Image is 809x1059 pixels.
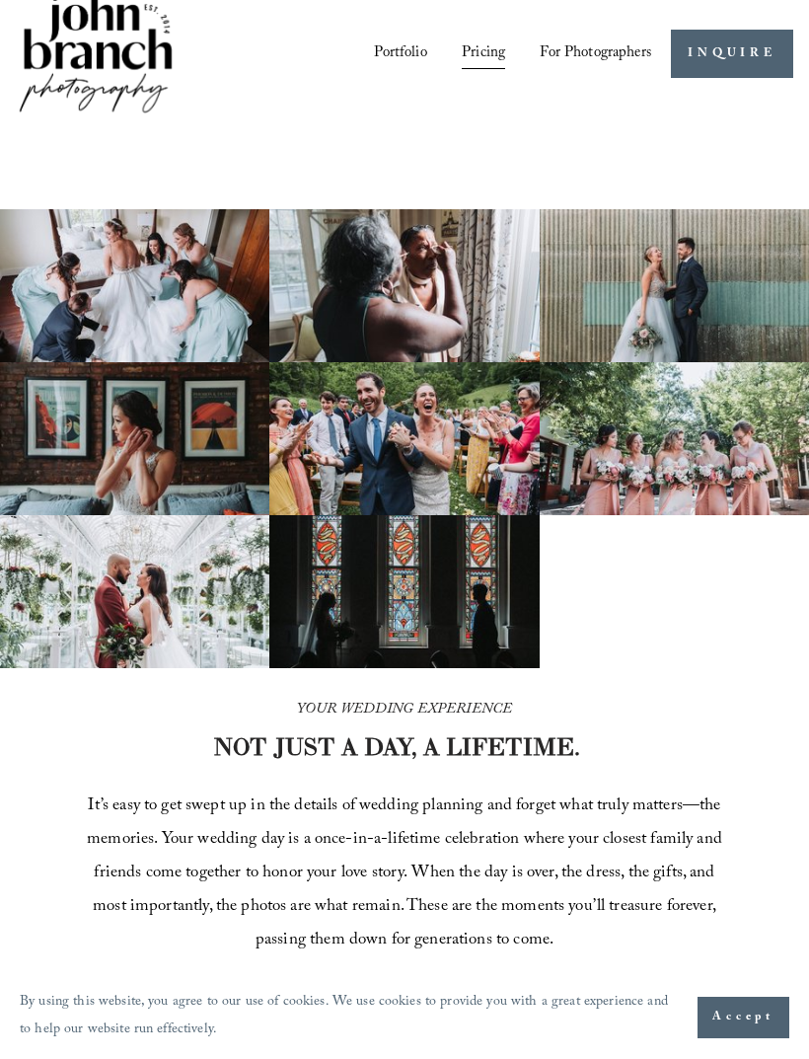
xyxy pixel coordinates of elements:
[269,515,539,668] img: Silhouettes of a bride and groom facing each other in a church, with colorful stained glass windo...
[213,731,580,762] strong: NOT JUST A DAY, A LIFETIME.
[712,1008,774,1027] span: Accept
[297,698,512,722] em: YOUR WEDDING EXPERIENCE
[671,30,792,78] a: INQUIRE
[462,38,505,70] a: Pricing
[540,209,809,362] img: A bride and groom standing together, laughing, with the bride holding a bouquet in front of a cor...
[20,990,678,1045] p: By using this website, you agree to our use of cookies. We use cookies to provide you with a grea...
[698,997,789,1038] button: Accept
[269,209,539,362] img: Woman applying makeup to another woman near a window with floral curtains and autumn flowers.
[540,38,651,70] a: folder dropdown
[87,793,726,954] span: It’s easy to get swept up in the details of wedding planning and forget what truly matters—the me...
[540,362,809,515] img: A bride and four bridesmaids in pink dresses, holding bouquets with pink and white flowers, smili...
[374,38,426,70] a: Portfolio
[269,362,539,515] img: Bride and groom celebrating with joyful guests at an outdoor wedding ceremony, surrounded by gree...
[540,39,651,69] span: For Photographers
